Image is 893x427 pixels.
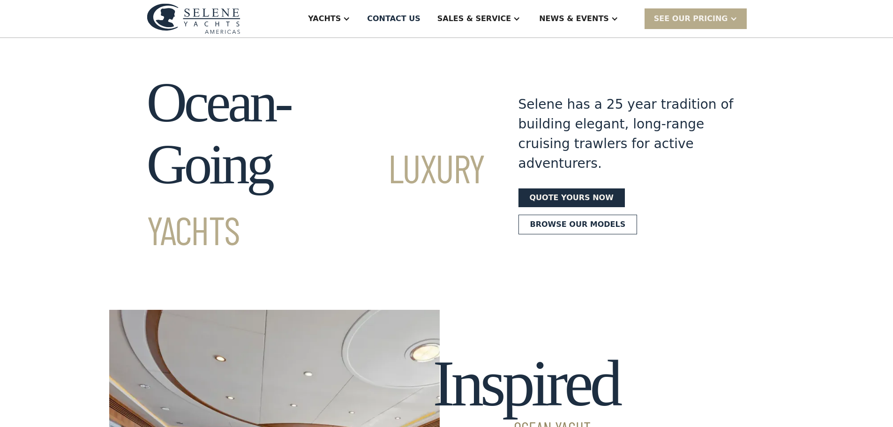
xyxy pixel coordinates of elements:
[437,13,511,24] div: Sales & Service
[645,8,747,29] div: SEE Our Pricing
[308,13,341,24] div: Yachts
[147,144,485,253] span: Luxury Yachts
[147,72,485,257] h1: Ocean-Going
[539,13,609,24] div: News & EVENTS
[518,215,638,234] a: Browse our models
[518,188,625,207] a: Quote yours now
[654,13,728,24] div: SEE Our Pricing
[518,95,734,173] div: Selene has a 25 year tradition of building elegant, long-range cruising trawlers for active adven...
[367,13,420,24] div: Contact US
[147,3,240,34] img: logo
